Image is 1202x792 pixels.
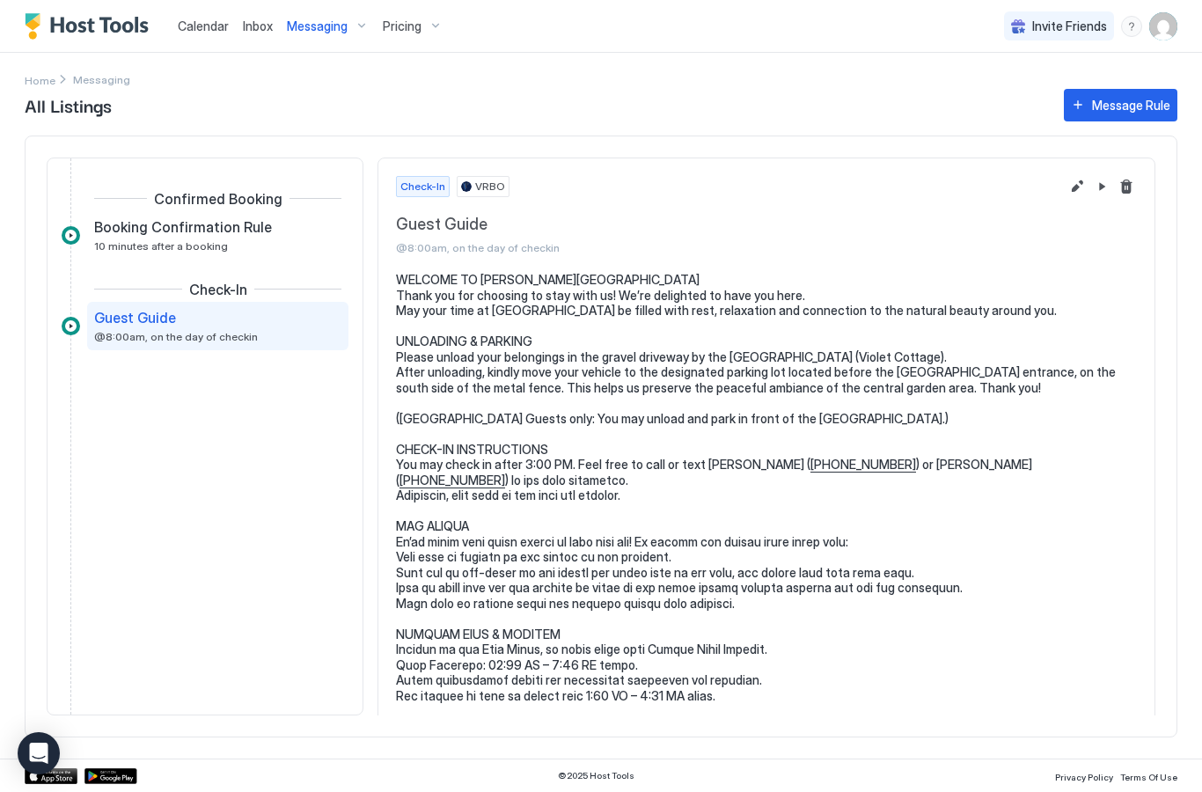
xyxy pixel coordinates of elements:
[25,74,55,87] span: Home
[154,190,282,208] span: Confirmed Booking
[25,70,55,89] div: Breadcrumb
[84,768,137,784] a: Google Play Store
[1120,766,1177,785] a: Terms Of Use
[1092,96,1170,114] div: Message Rule
[178,18,229,33] span: Calendar
[94,330,258,343] span: @8:00am, on the day of checkin
[383,18,421,34] span: Pricing
[243,18,273,33] span: Inbox
[400,179,445,194] span: Check-In
[558,770,634,781] span: © 2025 Host Tools
[18,732,60,774] div: Open Intercom Messenger
[1120,772,1177,782] span: Terms Of Use
[73,73,130,86] span: Breadcrumb
[1064,89,1177,121] button: Message Rule
[25,13,157,40] a: Host Tools Logo
[287,18,348,34] span: Messaging
[94,239,228,253] span: 10 minutes after a booking
[243,17,273,35] a: Inbox
[189,281,247,298] span: Check-In
[25,92,1046,118] span: All Listings
[1055,766,1113,785] a: Privacy Policy
[25,70,55,89] a: Home
[1121,16,1142,37] div: menu
[94,218,272,236] span: Booking Confirmation Rule
[1149,12,1177,40] div: User profile
[475,179,505,194] span: VRBO
[178,17,229,35] a: Calendar
[25,768,77,784] a: App Store
[1066,176,1088,197] button: Edit message rule
[1055,772,1113,782] span: Privacy Policy
[1116,176,1137,197] button: Delete message rule
[396,241,1059,254] span: @8:00am, on the day of checkin
[94,309,176,326] span: Guest Guide
[1032,18,1107,34] span: Invite Friends
[396,215,1059,235] span: Guest Guide
[1091,176,1112,197] button: Pause Message Rule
